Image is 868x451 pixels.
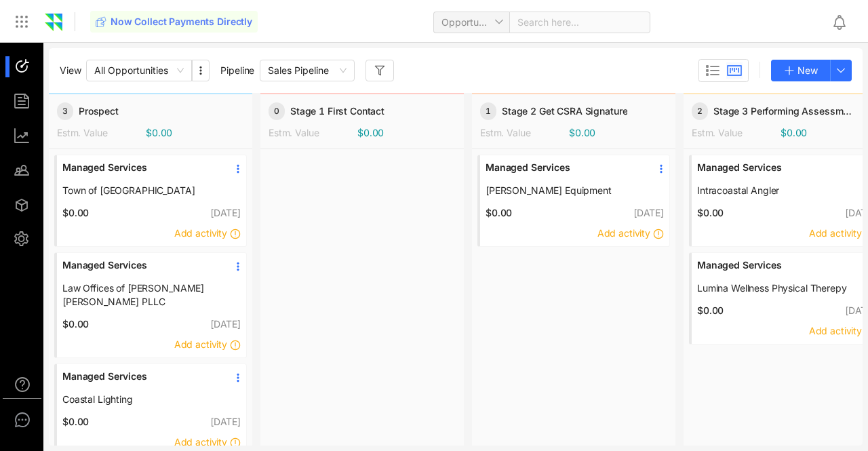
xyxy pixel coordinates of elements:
[480,102,496,120] span: 1
[174,436,227,448] span: Add activity
[268,60,347,81] span: Sales Pipeline
[62,370,218,393] a: Managed Services
[269,127,319,138] span: Estm. Value
[797,63,818,78] span: New
[54,155,247,247] div: Managed ServicesTown of [GEOGRAPHIC_DATA]$0.00[DATE]Add activity
[62,258,218,281] a: Managed Services
[692,102,708,120] span: 2
[62,393,218,406] a: Coastal Lighting
[57,415,89,429] span: $0.00
[697,258,853,272] span: Managed Services
[697,161,853,174] span: Managed Services
[94,60,184,81] span: All Opportunities
[290,104,384,118] span: Stage 1 First Contact
[597,227,650,239] span: Add activity
[54,252,247,358] div: Managed ServicesLaw Offices of [PERSON_NAME] [PERSON_NAME] PLLC$0.00[DATE]Add activity
[57,102,73,120] span: 3
[210,416,241,427] span: [DATE]
[62,184,218,197] a: Town of [GEOGRAPHIC_DATA]
[569,126,595,140] span: $0.00
[43,12,64,33] img: Zomentum Logo
[60,64,81,77] span: View
[692,304,724,317] span: $0.00
[633,207,664,218] span: [DATE]
[771,60,831,81] button: New
[146,126,172,140] span: $0.00
[441,12,502,33] span: Opportunity
[62,161,218,174] span: Managed Services
[781,126,807,140] span: $0.00
[486,161,642,184] a: Managed Services
[477,155,670,247] div: Managed Services[PERSON_NAME] Equipment$0.00[DATE]Add activity
[111,15,252,28] span: Now Collect Payments Directly
[62,161,218,184] a: Managed Services
[692,206,724,220] span: $0.00
[79,104,119,118] span: Prospect
[174,227,227,239] span: Add activity
[486,184,642,197] a: [PERSON_NAME] Equipment
[62,281,218,309] a: Law Offices of [PERSON_NAME] [PERSON_NAME] PLLC
[480,127,530,138] span: Estm. Value
[697,281,853,295] a: Lumina Wellness Physical Therepy
[62,258,218,272] span: Managed Services
[713,104,856,118] span: Stage 3 Performing Assessments
[697,258,853,281] a: Managed Services
[697,161,853,184] a: Managed Services
[831,6,859,37] div: Notifications
[809,227,862,239] span: Add activity
[486,161,642,174] span: Managed Services
[502,104,627,118] span: Stage 2 Get CSRA Signature
[57,206,89,220] span: $0.00
[90,11,258,33] button: Now Collect Payments Directly
[692,127,742,138] span: Estm. Value
[57,317,89,331] span: $0.00
[220,64,254,77] span: Pipeline
[480,206,512,220] span: $0.00
[210,207,241,218] span: [DATE]
[809,325,862,336] span: Add activity
[269,102,285,120] span: 0
[697,184,853,197] a: Intracoastal Angler
[210,318,241,330] span: [DATE]
[357,126,384,140] span: $0.00
[62,370,218,383] span: Managed Services
[57,127,107,138] span: Estm. Value
[174,338,227,350] span: Add activity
